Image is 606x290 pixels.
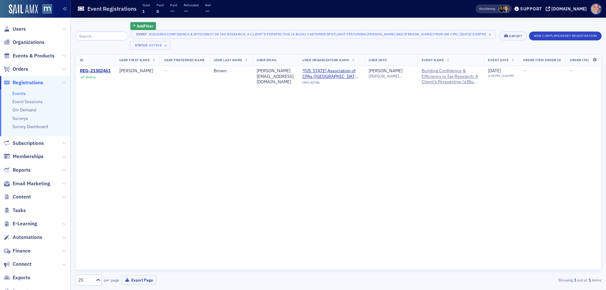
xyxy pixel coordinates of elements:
a: Registrations [3,79,43,86]
span: Subscriptions [13,140,44,147]
span: Reports [13,167,31,174]
p: Net [205,3,211,7]
button: AddFilter [130,22,156,30]
span: User First Name [119,58,150,62]
div: Active [86,75,96,79]
a: *[US_STATE] Association of CPAs ([GEOGRAPHIC_DATA], [GEOGRAPHIC_DATA]) [302,68,360,79]
a: Email Marketing [3,180,50,187]
div: Event [135,32,148,36]
a: Surveys [12,115,28,121]
span: Connect [13,261,32,268]
div: Active [149,43,162,47]
span: × [163,43,169,48]
span: Events & Products [13,52,55,59]
p: Refunded [184,3,199,7]
span: User Info [369,58,387,62]
strong: 1 [573,277,577,283]
a: View Homepage [38,4,52,15]
a: Organizations [3,39,45,46]
div: [PERSON_NAME] [369,68,402,74]
a: Automations [3,234,42,241]
span: Lauren McDonough [498,6,505,12]
strong: 1 [587,277,592,283]
img: SailAMX [9,4,38,15]
div: Building Confidence & Efficiency in Tax Research: A Client’s Perspective (a BlueJ Customer Spotli... [149,31,486,37]
p: Paid [157,3,163,7]
div: ORG-42786 [302,80,360,87]
span: Registrations [13,79,43,86]
a: Connect [3,261,32,268]
label: per page [104,277,119,283]
a: Memberships [3,153,44,160]
a: Events [12,91,26,96]
time: 2:00 PM [488,74,500,78]
span: × [487,32,493,37]
span: Organizations [13,39,45,46]
a: Events & Products [3,52,55,59]
div: Export [509,34,522,38]
a: REG-21302461 [80,68,110,74]
div: [DOMAIN_NAME] [551,6,587,12]
span: Orders [13,66,28,73]
a: Building Confidence & Efficiency in Tax Research: A Client’s Perspective (a BlueJ Customer Spotli... [422,68,479,85]
span: ID [80,58,84,62]
span: 0 [157,9,159,14]
span: Tasks [13,207,26,214]
span: Content [13,193,31,200]
a: Subscriptions [3,140,44,147]
span: Michelle Brown [503,6,509,12]
span: — [570,68,573,74]
span: Exports [13,274,30,281]
span: Automations [13,234,42,241]
span: Finance [13,247,31,254]
a: Event Sessions [12,99,43,104]
p: Paid [170,3,177,7]
a: Tasks [3,207,26,214]
button: Export Page [122,275,157,285]
span: Event Date [488,58,508,62]
a: Orders [3,66,28,73]
div: Also [479,7,485,11]
input: Search… [75,32,128,40]
a: Content [3,193,31,200]
div: 25 [78,277,92,283]
span: — [164,68,168,74]
a: E-Learning [3,220,37,227]
span: *Maryland Association of CPAs (Timonium, MD) [302,68,360,79]
div: Status [135,43,148,47]
span: User Organization Name [302,58,349,62]
span: [PERSON_NAME][EMAIL_ADDRESS][DOMAIN_NAME] [369,74,413,79]
p: Total [142,3,150,7]
h1: Event Registrations [87,5,137,13]
a: Users [3,26,26,33]
span: Profile [591,3,602,15]
span: Event Name [422,58,444,62]
img: SailAMX [42,4,52,14]
span: Email Marketing [13,180,50,187]
div: Support [520,6,542,12]
time: 3:00 PM [502,74,514,78]
span: — [184,7,188,15]
span: Viewing [479,7,495,11]
div: Brown [214,68,248,74]
button: StatusActive× [130,41,171,50]
span: Memberships [13,153,44,160]
button: Export [499,32,527,40]
div: [PERSON_NAME] [119,68,155,74]
a: New Complimentary Registration [529,33,602,38]
a: Survey Dashboard [12,124,48,129]
span: User Preferred Name [164,58,205,62]
span: E-Learning [13,220,37,227]
span: 1 [142,9,145,14]
div: – [488,74,514,78]
span: — [523,68,526,74]
a: Reports [3,167,31,174]
button: EventBuilding Confidence & Efficiency in Tax Research: A Client’s Perspective (a BlueJ Customer S... [130,30,495,39]
span: Users [13,26,26,33]
span: User Last Name [214,58,242,62]
div: Showing out of items [431,277,602,283]
span: Order Item Order ID [523,58,561,62]
span: User Email [257,58,277,62]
